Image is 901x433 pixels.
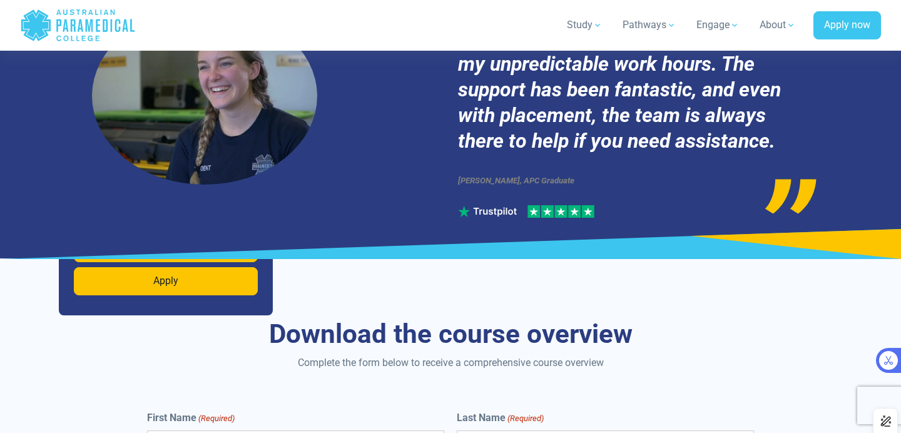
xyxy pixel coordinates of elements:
img: trustpilot-review.svg [458,205,594,218]
a: Pathways [615,8,684,43]
a: About [752,8,803,43]
a: Australian Paramedical College [20,5,136,46]
span: (Required) [506,412,544,425]
span: [PERSON_NAME], APC Graduate [458,176,574,185]
a: Apply now [813,11,881,40]
a: Engage [689,8,747,43]
a: Study [559,8,610,43]
label: First Name [147,410,235,425]
h3: Download the course overview [84,318,817,350]
p: Complete the form below to receive a comprehensive course overview [84,355,817,370]
img: Smiling-student.jpg.webp [92,8,317,185]
span: (Required) [198,412,235,425]
label: Last Name [457,410,544,425]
